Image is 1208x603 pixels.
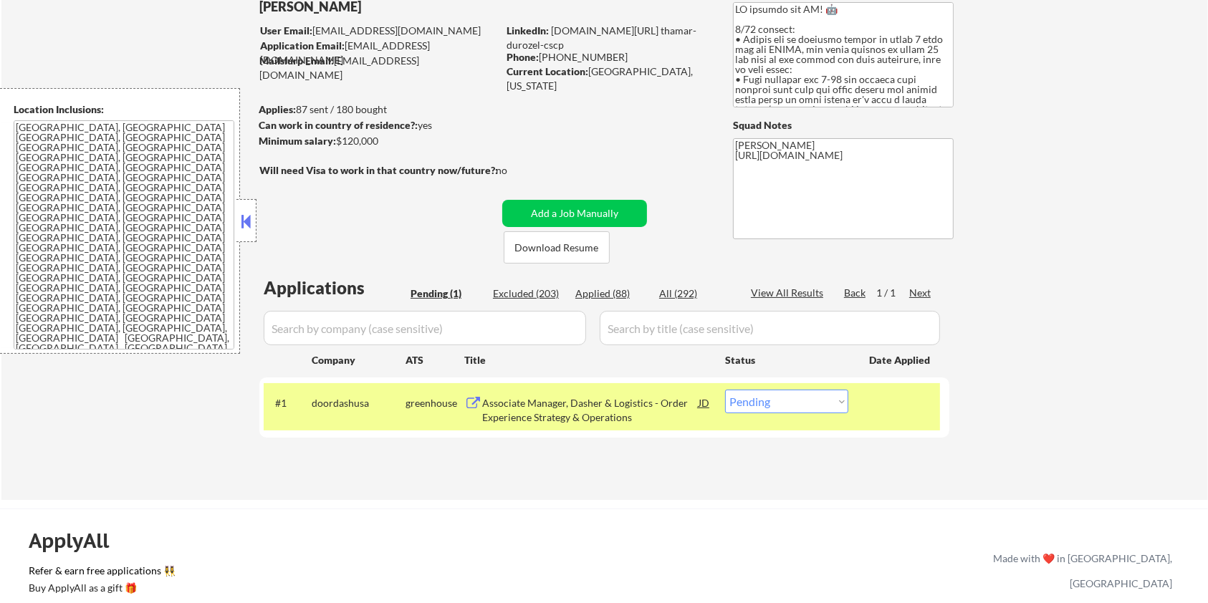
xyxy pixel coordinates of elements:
div: yes [259,118,493,132]
div: Next [909,286,932,300]
div: All (292) [659,286,731,301]
div: $120,000 [259,134,497,148]
a: Buy ApplyAll as a gift 🎁 [29,581,172,599]
a: Refer & earn free applications 👯‍♀️ [29,566,694,581]
strong: Current Location: [507,65,588,77]
div: Buy ApplyAll as a gift 🎁 [29,583,172,593]
div: 1 / 1 [876,286,909,300]
div: #1 [275,396,300,410]
strong: Minimum salary: [259,135,336,147]
strong: Application Email: [260,39,345,52]
div: View All Results [751,286,828,300]
div: Excluded (203) [493,286,565,301]
div: Back [844,286,867,300]
div: Location Inclusions: [14,102,234,117]
div: Made with ❤️ in [GEOGRAPHIC_DATA], [GEOGRAPHIC_DATA] [987,546,1172,596]
input: Search by company (case sensitive) [264,311,586,345]
div: Title [464,353,711,367]
a: [DOMAIN_NAME][URL] thamar-durozel-cscp [507,24,696,51]
div: Status [725,347,848,372]
div: ApplyAll [29,529,125,553]
strong: Will need Visa to work in that country now/future?: [259,164,498,176]
div: [GEOGRAPHIC_DATA], [US_STATE] [507,64,709,92]
strong: User Email: [260,24,312,37]
div: greenhouse [406,396,464,410]
strong: Applies: [259,103,296,115]
div: ATS [406,353,464,367]
button: Add a Job Manually [502,200,647,227]
div: no [496,163,537,178]
div: Date Applied [869,353,932,367]
div: Associate Manager, Dasher & Logistics - Order Experience Strategy & Operations [482,396,699,424]
div: Pending (1) [411,286,482,301]
div: doordashusa [312,396,406,410]
div: 87 sent / 180 bought [259,102,497,117]
strong: Phone: [507,51,539,63]
div: Applications [264,279,406,296]
div: JD [697,390,711,415]
div: [EMAIL_ADDRESS][DOMAIN_NAME] [259,54,497,82]
strong: Mailslurp Email: [259,54,334,67]
div: Applied (88) [575,286,647,301]
strong: Can work in country of residence?: [259,119,418,131]
button: Download Resume [504,231,610,264]
strong: LinkedIn: [507,24,549,37]
div: [PHONE_NUMBER] [507,50,709,64]
div: [EMAIL_ADDRESS][DOMAIN_NAME] [260,24,497,38]
div: Company [312,353,406,367]
div: [EMAIL_ADDRESS][DOMAIN_NAME] [260,39,497,67]
div: Squad Notes [733,118,954,132]
input: Search by title (case sensitive) [600,311,940,345]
